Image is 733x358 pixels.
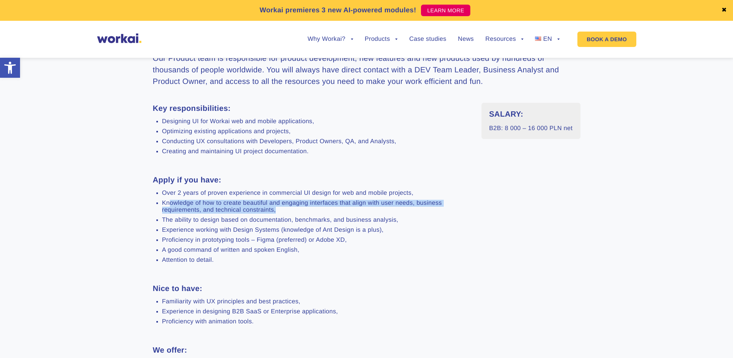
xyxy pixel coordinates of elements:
strong: We offer: [153,346,187,355]
span: I hereby consent to the processing of the personal data I have provided during the recruitment pr... [2,107,348,128]
a: Why Workai? [307,36,353,42]
strong: Key responsibilities: [153,104,231,113]
li: Optimizing existing applications and projects, [162,128,470,135]
h3: SALARY: [489,109,573,120]
li: Familiarity with UX principles and best practices, [162,298,470,305]
a: Products [365,36,398,42]
a: Resources [485,36,523,42]
p: Workai premieres 3 new AI-powered modules! [260,5,416,15]
a: Privacy Policy [113,206,149,214]
a: LEARN MORE [421,5,470,16]
a: News [458,36,474,42]
li: Attention to detail. [162,257,470,264]
p: B2B: 8 000 – 16 000 PLN net [489,124,573,133]
li: A good command of written and spoken English, [162,247,470,254]
span: I hereby consent to the processing of my personal data of a special category contained in my appl... [2,147,359,175]
span: Mobile phone number [181,32,243,39]
li: Conducting UX consultations with Developers, Product Owners, QA, and Analysts, [162,138,470,145]
li: Over 2 years of proven experience in commercial UI design for web and mobile projects, [162,190,470,197]
li: Knowledge of how to create beautiful and engaging interfaces that align with user needs, business... [162,200,470,214]
input: I hereby consent to the processing of the personal data I have provided during the recruitment pr... [2,107,7,112]
li: Proficiency with animation tools. [162,318,470,325]
li: Experience working with Design Systems (knowledge of Ant Design is a plus), [162,227,470,234]
li: Experience in designing B2B SaaS or Enterprise applications, [162,308,470,315]
strong: Apply if you have: [153,176,221,184]
li: Creating and maintaining UI project documentation. [162,148,470,155]
li: Proficiency in prototyping tools – Figma (preferred) or Adobe XD, [162,237,470,244]
input: I hereby consent to the processing of my personal data of a special category contained in my appl... [2,147,7,152]
a: BOOK A DEMO [577,32,636,47]
a: ✖ [721,7,727,13]
li: Designing UI for Workai web and mobile applications, [162,118,470,125]
li: The ability to design based on documentation, benchmarks, and business analysis, [162,217,470,224]
span: EN [543,36,552,42]
h3: Our Product team is responsible for product development, new features and new products used by hu... [153,53,580,87]
strong: Nice to have: [153,284,203,293]
a: Case studies [409,36,446,42]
